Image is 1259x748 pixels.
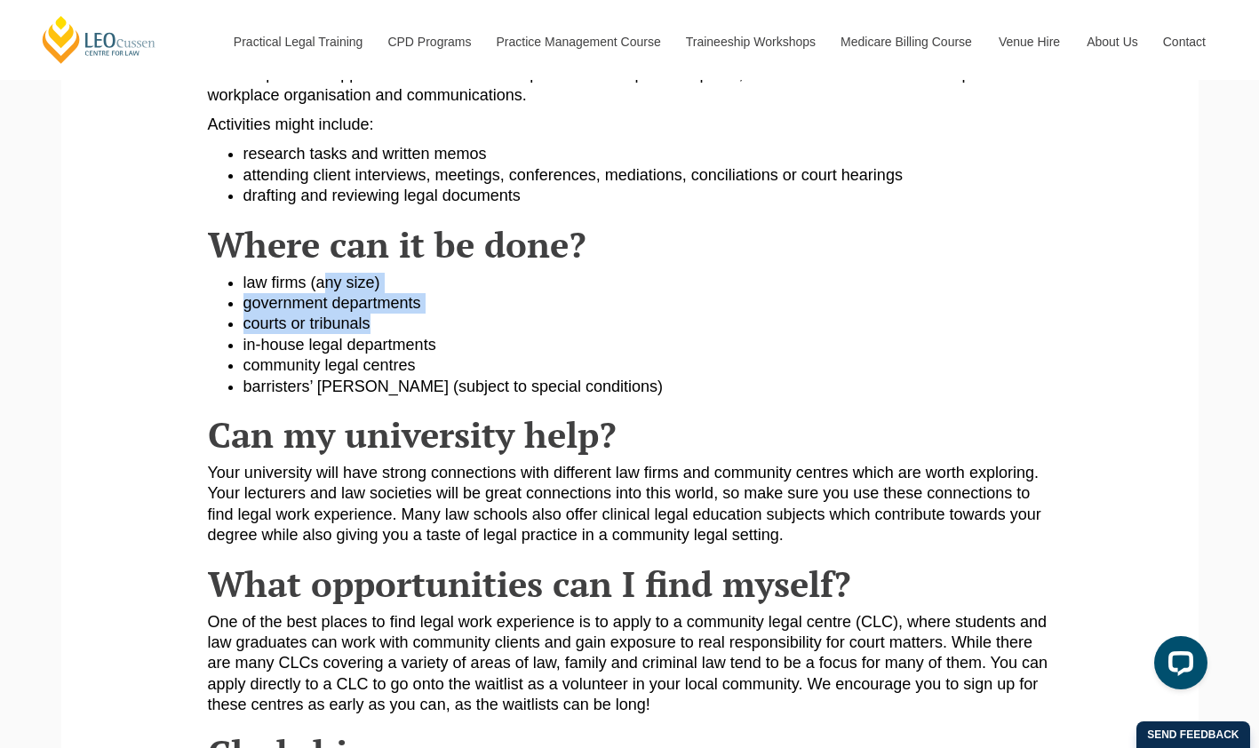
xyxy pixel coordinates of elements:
a: About Us [1073,4,1150,80]
a: Venue Hire [985,4,1073,80]
a: Medicare Billing Course [827,4,985,80]
a: Practice Management Course [483,4,673,80]
iframe: LiveChat chat widget [1140,629,1215,704]
li: courts or tribunals [243,314,1052,334]
p: One of the best places to find legal work experience is to apply to a community legal centre (CLC... [208,612,1052,716]
a: Contact [1150,4,1219,80]
li: barristers’ [PERSON_NAME] (subject to special conditions) [243,377,1052,397]
li: research tasks and written memos [243,144,1052,164]
h2: Where can it be done? [208,225,1052,264]
a: Traineeship Workshops [673,4,827,80]
li: in-house legal departments [243,335,1052,355]
a: CPD Programs [374,4,482,80]
li: drafting and reviewing legal documents [243,186,1052,206]
li: government departments [243,293,1052,314]
a: [PERSON_NAME] Centre for Law [40,14,158,65]
li: community legal centres [243,355,1052,376]
li: attending client interviews, meetings, conferences, mediations, conciliations or court hearings [243,165,1052,186]
h2: Can my university help? [208,415,1052,454]
p: Your university will have strong connections with different law firms and community centres which... [208,463,1052,546]
li: law firms (any size) [243,273,1052,293]
p: Activities might include: [208,115,1052,135]
a: Practical Legal Training [220,4,375,80]
h2: What opportunities can I find myself? [208,564,1052,603]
